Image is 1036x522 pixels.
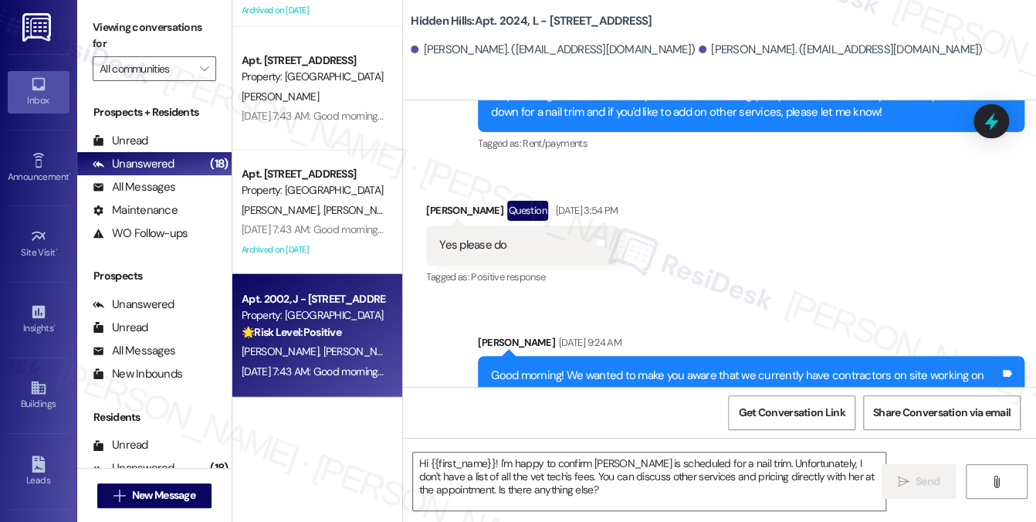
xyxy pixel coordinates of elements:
b: Hidden Hills: Apt. 2024, L - [STREET_ADDRESS] [411,13,652,29]
span: [PERSON_NAME] [323,203,401,217]
div: Residents [77,409,232,425]
button: New Message [97,483,212,508]
div: Tagged as: [478,132,1024,154]
div: Good morning! We wanted to make you aware that we currently have contractors on site working on t... [491,368,1000,417]
span: Get Conversation Link [738,405,845,421]
span: Rent/payments [523,137,587,150]
div: (18) [206,152,232,176]
span: Share Conversation via email [873,405,1011,421]
a: Insights • [8,299,69,341]
div: [PERSON_NAME]. ([EMAIL_ADDRESS][DOMAIN_NAME]) [699,42,983,58]
span: New Message [132,487,195,503]
i:  [897,476,909,488]
div: Unanswered [93,460,174,476]
button: Get Conversation Link [728,395,855,430]
div: Property: [GEOGRAPHIC_DATA] [242,182,384,198]
div: Unanswered [93,297,174,313]
div: Question [507,201,548,220]
a: Inbox [8,71,69,113]
span: • [56,245,58,256]
i:  [990,476,1002,488]
div: Unread [93,437,148,453]
button: Share Conversation via email [863,395,1021,430]
a: Buildings [8,375,69,416]
a: Site Visit • [8,223,69,265]
span: • [69,169,71,180]
div: Yes please do [439,237,506,253]
div: Unanswered [93,156,174,172]
div: Property: [GEOGRAPHIC_DATA] [242,69,384,85]
div: Unread [93,133,148,149]
label: Viewing conversations for [93,15,216,56]
textarea: Hi {{first_name}}! I'm happy to confirm [PERSON_NAME] is scheduled for a nail trim. Unfortunately... [413,453,886,510]
div: Apt. 2002, J - [STREET_ADDRESS] [242,291,384,307]
div: [DATE] 9:24 AM [555,334,621,351]
div: Tagged as: [426,266,618,288]
div: All Messages [93,343,175,359]
img: ResiDesk Logo [22,13,54,42]
div: [DATE] 3:54 PM [552,202,618,219]
div: Unread [93,320,148,336]
div: [PERSON_NAME] [426,201,618,225]
div: Prospects [77,268,232,284]
button: Send [881,464,956,499]
a: Leads [8,451,69,493]
i:  [200,63,208,75]
div: Apt. [STREET_ADDRESS] [242,53,384,69]
div: [PERSON_NAME] [478,334,1024,356]
span: Positive response [471,270,545,283]
div: [PERSON_NAME]. ([EMAIL_ADDRESS][DOMAIN_NAME]) [411,42,695,58]
div: (18) [206,456,232,480]
div: Archived on [DATE] [240,240,386,259]
div: WO Follow-ups [93,225,188,242]
span: Send [916,473,940,490]
div: All Messages [93,179,175,195]
div: Prospects + Residents [77,104,232,120]
strong: 🌟 Risk Level: Positive [242,325,341,339]
div: Apt. [STREET_ADDRESS] [242,166,384,182]
div: Archived on [DATE] [240,1,386,20]
span: [PERSON_NAME] [242,344,323,358]
span: [PERSON_NAME] [242,203,323,217]
div: New Inbounds [93,366,182,382]
span: • [53,320,56,331]
input: All communities [100,56,191,81]
div: Maintenance [93,202,178,219]
div: Property: [GEOGRAPHIC_DATA] [242,307,384,324]
i:  [113,490,125,502]
span: [PERSON_NAME] [242,90,319,103]
span: [PERSON_NAME] [323,344,401,358]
